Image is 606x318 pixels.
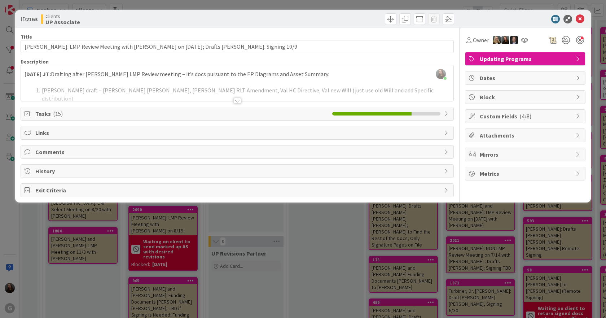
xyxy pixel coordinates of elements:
span: Metrics [480,169,572,178]
img: DS [493,36,501,44]
strong: [DATE] JT: [25,70,51,78]
span: Owner [473,36,489,44]
span: Exit Criteria [35,186,440,195]
span: Links [35,128,440,137]
img: gJUa1kipj6oQIMHPcFdU4pDcyqQPdMpJ.jpg [436,69,446,79]
label: Title [21,34,32,40]
input: type card name here... [21,40,454,53]
span: Description [21,58,49,65]
span: Block [480,93,572,101]
span: Dates [480,74,572,82]
span: Comments [35,148,440,156]
span: ( 4/8 ) [519,113,531,120]
img: JT [510,36,518,44]
span: Tasks [35,109,329,118]
span: Custom Fields [480,112,572,121]
span: Updating Programs [480,55,572,63]
span: ( 15 ) [53,110,63,117]
img: AM [501,36,509,44]
span: Attachments [480,131,572,140]
p: Drafting after [PERSON_NAME] LMP Review meeting – it’s docs pursuant to the EP Diagrams and Asset... [25,70,450,78]
b: 2163 [26,16,38,23]
b: UP Associate [45,19,80,25]
span: Mirrors [480,150,572,159]
span: Clients [45,13,80,19]
span: History [35,167,440,175]
span: ID [21,15,38,23]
